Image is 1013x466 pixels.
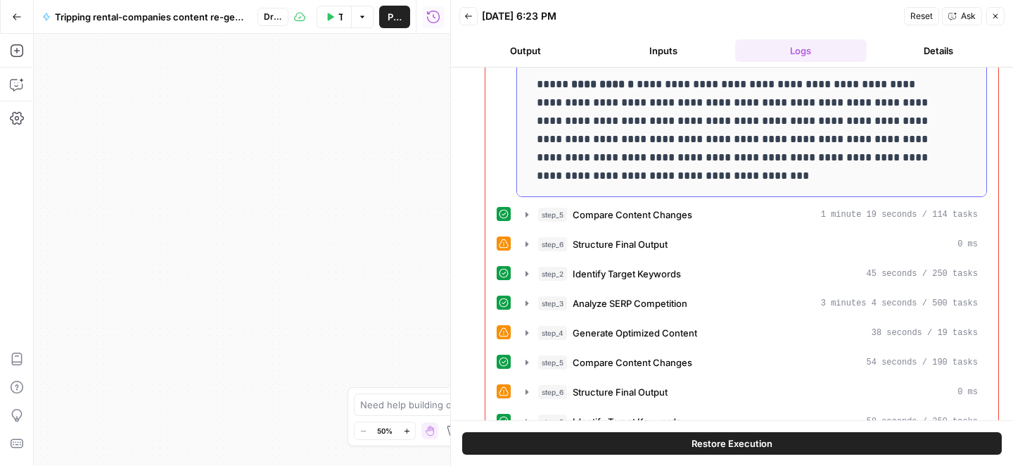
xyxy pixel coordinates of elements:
button: 0 ms [517,381,986,403]
button: Inputs [597,39,730,62]
button: 38 seconds / 19 tasks [517,322,986,344]
span: step_2 [538,415,567,429]
span: Publish [388,10,402,24]
button: Output [459,39,592,62]
span: Compare Content Changes [573,355,692,370]
span: Compare Content Changes [573,208,692,222]
button: Reset [904,7,939,25]
button: Tripping rental-companies content re-generation [34,6,255,28]
span: Restore Execution [692,436,772,451]
span: step_5 [538,208,567,222]
button: 54 seconds / 190 tasks [517,351,986,374]
span: Ask [961,10,976,23]
span: 58 seconds / 250 tasks [867,415,978,428]
button: 1 minute 19 seconds / 114 tasks [517,203,986,226]
span: Test Workflow [338,10,343,24]
span: step_6 [538,385,567,399]
button: 45 seconds / 250 tasks [517,263,986,285]
button: Details [872,39,1005,62]
span: 45 seconds / 250 tasks [867,267,978,280]
span: Identify Target Keywords [573,415,681,429]
span: Tripping rental-companies content re-generation [55,10,246,24]
span: Analyze SERP Competition [573,296,687,310]
span: step_6 [538,237,567,251]
button: Restore Execution [462,432,1002,455]
button: Ask [942,7,982,25]
span: 1 minute 19 seconds / 114 tasks [821,208,978,221]
span: step_5 [538,355,567,370]
span: Reset [910,10,933,23]
span: step_4 [538,326,567,340]
span: 0 ms [957,238,978,251]
span: 3 minutes 4 seconds / 500 tasks [821,297,978,310]
span: Draft [264,11,282,23]
button: 58 seconds / 250 tasks [517,410,986,433]
span: step_2 [538,267,567,281]
span: Identify Target Keywords [573,267,681,281]
button: Logs [735,39,867,62]
button: 0 ms [517,233,986,256]
span: Generate Optimized Content [573,326,697,340]
span: Structure Final Output [573,237,668,251]
span: Structure Final Output [573,385,668,399]
span: 50% [377,425,393,436]
span: step_3 [538,296,567,310]
span: 38 seconds / 19 tasks [872,327,978,339]
span: 54 seconds / 190 tasks [867,356,978,369]
button: Publish [379,6,410,28]
button: Test Workflow [317,6,351,28]
span: 0 ms [957,386,978,398]
button: 3 minutes 4 seconds / 500 tasks [517,292,986,315]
